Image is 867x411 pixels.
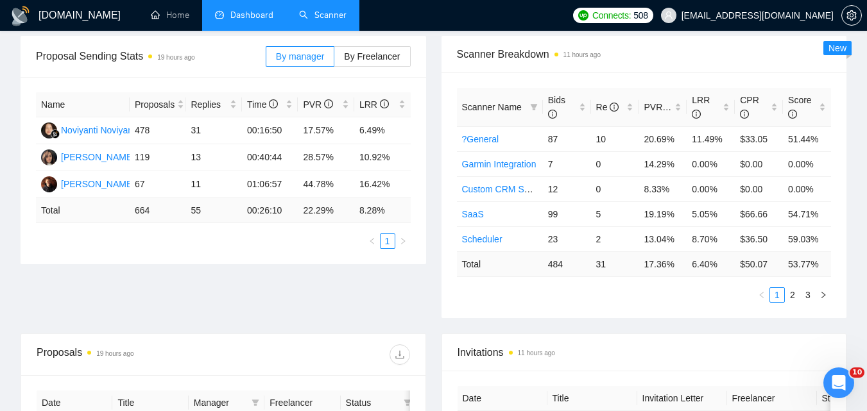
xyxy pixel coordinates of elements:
[785,288,800,302] a: 2
[457,46,832,62] span: Scanner Breakdown
[269,99,278,108] span: info-circle
[823,367,854,398] iframe: Intercom live chat
[303,99,333,110] span: PVR
[801,288,815,302] a: 3
[404,399,411,407] span: filter
[783,201,831,226] td: 54.71%
[36,48,266,64] span: Proposal Sending Stats
[458,386,547,411] th: Date
[185,92,242,117] th: Replies
[390,344,410,365] button: download
[61,123,137,137] div: Noviyanti Noviyanti
[547,386,637,411] th: Title
[596,102,619,112] span: Re
[788,95,812,119] span: Score
[735,201,783,226] td: $66.66
[185,144,242,171] td: 13
[354,144,411,171] td: 10.92%
[130,92,186,117] th: Proposals
[359,99,389,110] span: LRR
[783,151,831,176] td: 0.00%
[185,198,242,223] td: 55
[324,99,333,108] span: info-circle
[395,233,411,249] li: Next Page
[298,171,354,198] td: 44.78%
[543,126,591,151] td: 87
[841,5,862,26] button: setting
[230,10,273,21] span: Dashboard
[365,233,380,249] button: left
[543,201,591,226] td: 99
[61,177,135,191] div: [PERSON_NAME]
[298,117,354,144] td: 17.57%
[687,201,735,226] td: 5.05%
[462,184,549,194] a: Custom CRM System
[242,144,298,171] td: 00:40:44
[543,151,591,176] td: 7
[36,92,130,117] th: Name
[185,171,242,198] td: 11
[735,151,783,176] td: $0.00
[252,399,259,407] span: filter
[365,233,380,249] li: Previous Page
[578,10,588,21] img: upwork-logo.png
[380,99,389,108] span: info-circle
[298,198,354,223] td: 22.29 %
[692,95,710,119] span: LRR
[61,150,135,164] div: [PERSON_NAME]
[399,237,407,245] span: right
[10,6,31,26] img: logo
[785,287,800,303] li: 2
[563,51,601,58] time: 11 hours ago
[381,234,395,248] a: 1
[135,97,175,112] span: Proposals
[390,349,409,360] span: download
[740,110,749,119] span: info-circle
[462,209,484,219] a: SaaS
[841,10,862,21] a: setting
[754,287,769,303] button: left
[368,237,376,245] span: left
[41,151,135,162] a: KA[PERSON_NAME]
[758,291,766,299] span: left
[458,344,831,360] span: Invitations
[687,226,735,251] td: 8.70%
[591,251,639,276] td: 31
[344,51,400,62] span: By Freelancer
[592,8,631,22] span: Connects:
[51,130,60,138] img: gigradar-bm.png
[800,287,816,303] li: 3
[354,198,411,223] td: 8.28 %
[41,149,57,165] img: KA
[639,251,687,276] td: 17.36 %
[692,110,701,119] span: info-circle
[783,176,831,201] td: 0.00%
[185,117,242,144] td: 31
[769,287,785,303] li: 1
[41,122,57,138] img: NN
[816,287,831,303] button: right
[194,396,246,410] span: Manager
[242,171,298,198] td: 01:06:57
[354,171,411,198] td: 16.42%
[639,176,687,201] td: 8.33%
[242,117,298,144] td: 00:16:50
[735,126,783,151] td: $33.05
[462,159,537,169] a: Garmin Integration
[298,144,354,171] td: 28.57%
[462,102,522,112] span: Scanner Name
[346,396,399,410] span: Status
[591,151,639,176] td: 0
[380,233,395,249] li: 1
[591,126,639,151] td: 10
[36,198,130,223] td: Total
[530,103,538,111] span: filter
[157,54,194,61] time: 19 hours ago
[41,176,57,192] img: AS
[151,10,189,21] a: homeHome
[591,226,639,251] td: 2
[687,251,735,276] td: 6.40 %
[354,117,411,144] td: 6.49%
[191,97,227,112] span: Replies
[783,251,831,276] td: 53.77 %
